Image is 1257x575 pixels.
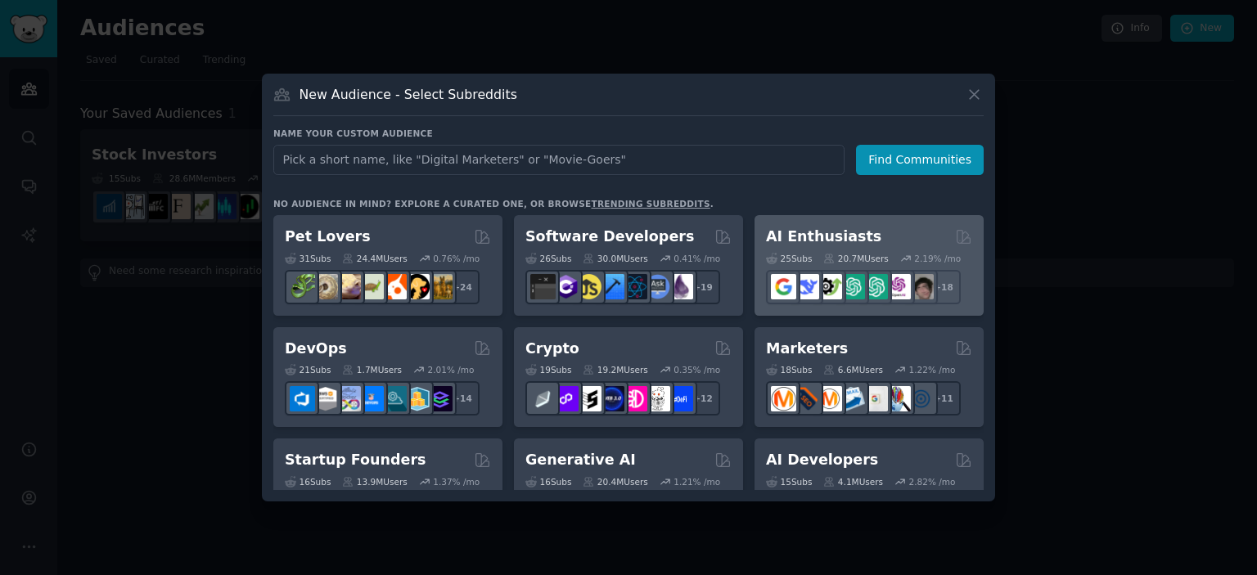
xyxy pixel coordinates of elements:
h2: Generative AI [525,450,636,470]
img: PetAdvice [404,274,430,299]
img: herpetology [290,274,315,299]
div: + 14 [445,381,480,416]
img: MarketingResearch [885,386,911,411]
img: aws_cdk [404,386,430,411]
div: 19 Sub s [525,364,571,375]
img: Emailmarketing [840,386,865,411]
div: No audience in mind? Explore a curated one, or browse . [273,198,714,209]
div: 4.1M Users [823,476,883,487]
div: 15 Sub s [766,476,812,487]
img: ethfinance [530,386,556,411]
img: turtle [358,274,384,299]
h2: Marketers [766,339,848,359]
div: 26 Sub s [525,253,571,264]
img: 0xPolygon [553,386,579,411]
h2: Startup Founders [285,450,426,470]
div: + 18 [926,270,961,304]
div: + 19 [686,270,720,304]
input: Pick a short name, like "Digital Marketers" or "Movie-Goers" [273,145,845,175]
div: 2.01 % /mo [428,364,475,375]
div: 16 Sub s [525,476,571,487]
button: Find Communities [856,145,984,175]
div: 2.19 % /mo [914,253,961,264]
div: 18 Sub s [766,364,812,375]
img: software [530,274,556,299]
h2: DevOps [285,339,347,359]
div: 20.7M Users [823,253,888,264]
div: 30.0M Users [583,253,647,264]
div: + 11 [926,381,961,416]
div: 21 Sub s [285,364,331,375]
img: iOSProgramming [599,274,624,299]
img: OpenAIDev [885,274,911,299]
img: bigseo [794,386,819,411]
img: chatgpt_prompts_ [863,274,888,299]
img: cockatiel [381,274,407,299]
div: + 24 [445,270,480,304]
div: 19.2M Users [583,364,647,375]
img: AskComputerScience [645,274,670,299]
div: 1.7M Users [342,364,402,375]
h2: Pet Lovers [285,227,371,247]
img: azuredevops [290,386,315,411]
div: 1.37 % /mo [433,476,480,487]
h3: Name your custom audience [273,128,984,139]
img: platformengineering [381,386,407,411]
img: ArtificalIntelligence [908,274,934,299]
a: trending subreddits [591,199,710,209]
h3: New Audience - Select Subreddits [300,86,517,103]
div: 13.9M Users [342,476,407,487]
div: 0.76 % /mo [433,253,480,264]
img: learnjavascript [576,274,601,299]
div: 20.4M Users [583,476,647,487]
img: reactnative [622,274,647,299]
img: GoogleGeminiAI [771,274,796,299]
div: 1.22 % /mo [909,364,956,375]
div: 6.6M Users [823,364,883,375]
div: + 12 [686,381,720,416]
img: ballpython [313,274,338,299]
img: chatgpt_promptDesign [840,274,865,299]
img: AWS_Certified_Experts [313,386,338,411]
h2: AI Enthusiasts [766,227,881,247]
img: AskMarketing [817,386,842,411]
img: Docker_DevOps [336,386,361,411]
img: AItoolsCatalog [817,274,842,299]
img: DeepSeek [794,274,819,299]
h2: Software Developers [525,227,694,247]
img: dogbreed [427,274,453,299]
img: elixir [668,274,693,299]
img: DevOpsLinks [358,386,384,411]
img: PlatformEngineers [427,386,453,411]
img: googleads [863,386,888,411]
div: 0.35 % /mo [674,364,720,375]
img: defiblockchain [622,386,647,411]
img: ethstaker [576,386,601,411]
div: 31 Sub s [285,253,331,264]
img: content_marketing [771,386,796,411]
div: 1.21 % /mo [674,476,720,487]
div: 24.4M Users [342,253,407,264]
img: leopardgeckos [336,274,361,299]
img: CryptoNews [645,386,670,411]
img: csharp [553,274,579,299]
div: 16 Sub s [285,476,331,487]
img: web3 [599,386,624,411]
h2: Crypto [525,339,579,359]
h2: AI Developers [766,450,878,470]
div: 0.41 % /mo [674,253,720,264]
img: defi_ [668,386,693,411]
div: 25 Sub s [766,253,812,264]
div: 2.82 % /mo [909,476,956,487]
img: OnlineMarketing [908,386,934,411]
